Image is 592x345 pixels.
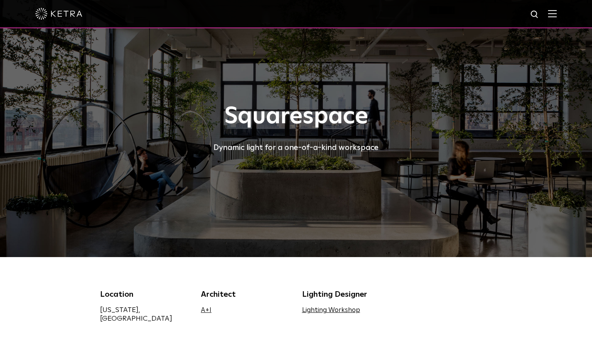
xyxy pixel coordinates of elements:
[100,141,492,154] div: Dynamic light for a one-of-a-kind workspace
[100,104,492,130] h1: Squarespace
[201,288,290,300] div: Architect
[100,288,189,300] div: Location
[548,10,557,17] img: Hamburger%20Nav.svg
[302,307,360,314] a: Lighting Workshop
[35,8,82,20] img: ketra-logo-2019-white
[201,307,211,314] a: A+I
[100,306,189,323] div: [US_STATE], [GEOGRAPHIC_DATA]
[302,288,392,300] div: Lighting Designer
[530,10,540,20] img: search icon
